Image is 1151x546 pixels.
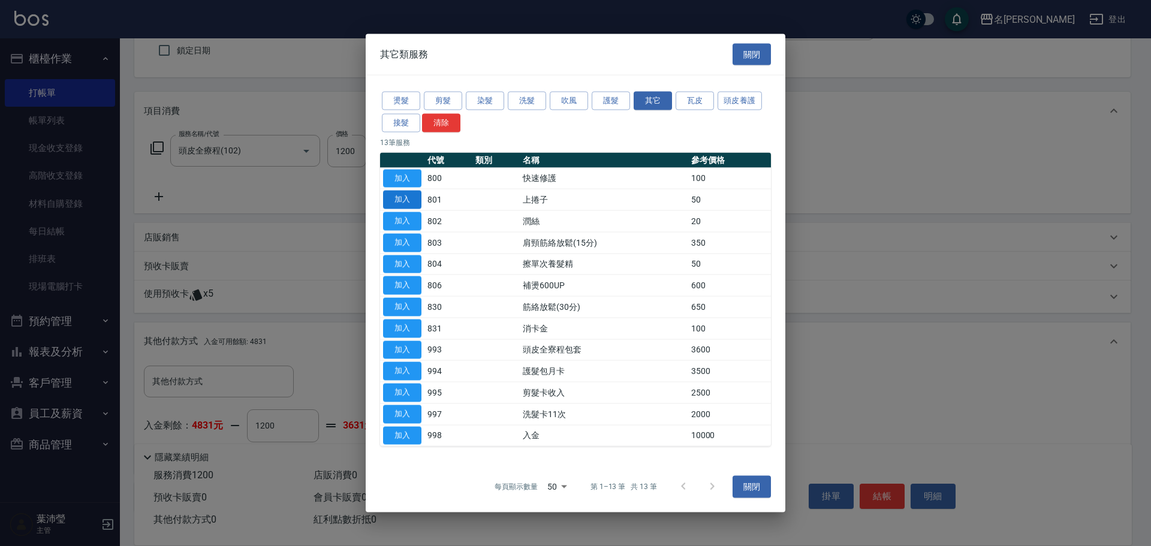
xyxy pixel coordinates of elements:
th: 名稱 [520,152,688,168]
td: 998 [424,425,472,447]
td: 994 [424,360,472,382]
td: 3500 [688,360,771,382]
td: 剪髮卡收入 [520,382,688,403]
td: 806 [424,274,472,296]
td: 993 [424,339,472,361]
td: 802 [424,210,472,232]
td: 快速修護 [520,168,688,189]
div: 50 [543,470,571,503]
td: 600 [688,274,771,296]
td: 肩頸筋絡放鬆(15分) [520,232,688,254]
td: 2500 [688,382,771,403]
button: 清除 [422,113,460,132]
button: 其它 [634,92,672,110]
td: 831 [424,318,472,339]
td: 入金 [520,425,688,447]
button: 染髮 [466,92,504,110]
button: 加入 [383,233,421,252]
td: 10000 [688,425,771,447]
button: 接髮 [382,113,420,132]
td: 100 [688,318,771,339]
p: 13 筆服務 [380,137,771,147]
button: 吹風 [550,92,588,110]
button: 護髮 [592,92,630,110]
td: 20 [688,210,771,232]
button: 瓦皮 [676,92,714,110]
button: 加入 [383,212,421,231]
td: 100 [688,168,771,189]
p: 第 1–13 筆 共 13 筆 [590,481,657,492]
td: 護髮包月卡 [520,360,688,382]
td: 50 [688,189,771,210]
button: 關閉 [733,43,771,65]
td: 803 [424,232,472,254]
button: 加入 [383,340,421,359]
button: 頭皮養護 [718,92,762,110]
td: 800 [424,168,472,189]
td: 2000 [688,403,771,425]
td: 350 [688,232,771,254]
button: 加入 [383,191,421,209]
button: 加入 [383,298,421,316]
td: 筋絡放鬆(30分) [520,296,688,318]
td: 潤絲 [520,210,688,232]
td: 804 [424,254,472,275]
td: 洗髮卡11次 [520,403,688,425]
button: 加入 [383,319,421,337]
th: 類別 [472,152,520,168]
td: 消卡金 [520,318,688,339]
th: 代號 [424,152,472,168]
button: 加入 [383,255,421,273]
button: 剪髮 [424,92,462,110]
td: 頭皮全寮程包套 [520,339,688,361]
td: 3600 [688,339,771,361]
th: 參考價格 [688,152,771,168]
td: 50 [688,254,771,275]
button: 加入 [383,362,421,381]
td: 801 [424,189,472,210]
td: 補燙600UP [520,274,688,296]
td: 997 [424,403,472,425]
button: 燙髮 [382,92,420,110]
button: 洗髮 [508,92,546,110]
span: 其它類服務 [380,48,428,60]
button: 加入 [383,426,421,445]
p: 每頁顯示數量 [495,481,538,492]
td: 上捲子 [520,189,688,210]
button: 加入 [383,169,421,188]
button: 關閉 [733,476,771,498]
button: 加入 [383,384,421,402]
td: 擦單次養髮精 [520,254,688,275]
button: 加入 [383,405,421,423]
td: 650 [688,296,771,318]
button: 加入 [383,276,421,295]
td: 995 [424,382,472,403]
td: 830 [424,296,472,318]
